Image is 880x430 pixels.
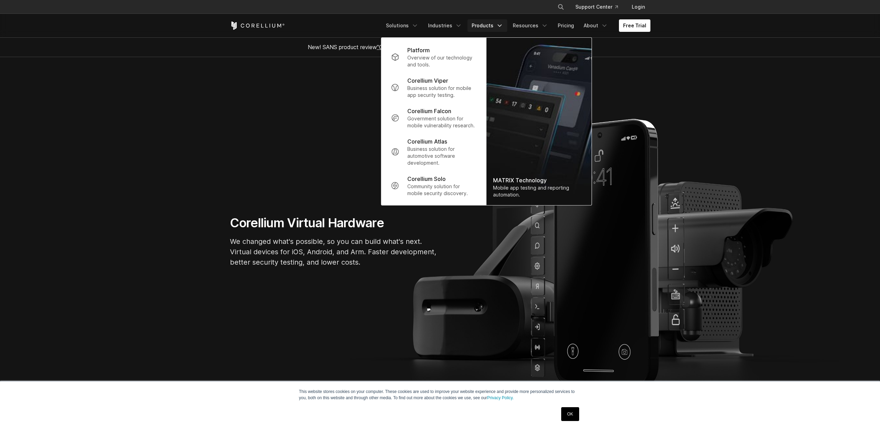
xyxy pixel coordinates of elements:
div: Navigation Menu [549,1,650,13]
a: Privacy Policy. [487,395,514,400]
p: Corellium Viper [407,76,448,85]
p: Corellium Falcon [407,107,451,115]
a: Corellium Solo Community solution for mobile security discovery. [385,171,482,201]
p: Government solution for mobile vulnerability research. [407,115,476,129]
a: OK [561,407,579,421]
p: Community solution for mobile security discovery. [407,183,476,197]
p: Business solution for mobile app security testing. [407,85,476,99]
img: Matrix_WebNav_1x [486,38,591,205]
div: Mobile app testing and reporting automation. [493,184,584,198]
a: Platform Overview of our technology and tools. [385,42,482,72]
p: This website stores cookies on your computer. These cookies are used to improve your website expe... [299,388,581,401]
a: Resources [509,19,552,32]
a: Support Center [570,1,623,13]
a: Industries [424,19,466,32]
a: Free Trial [619,19,650,32]
a: MATRIX Technology Mobile app testing and reporting automation. [486,38,591,205]
a: Pricing [554,19,578,32]
p: Corellium Atlas [407,137,447,146]
a: Solutions [382,19,423,32]
p: Business solution for automotive software development. [407,146,476,166]
p: We changed what's possible, so you can build what's next. Virtual devices for iOS, Android, and A... [230,236,437,267]
div: MATRIX Technology [493,176,584,184]
p: Platform [407,46,430,54]
a: Corellium Viper Business solution for mobile app security testing. [385,72,482,103]
span: New! SANS product review now available. [308,44,573,51]
a: Corellium Home [230,21,285,30]
p: Corellium Solo [407,175,446,183]
h1: Corellium Virtual Hardware [230,215,437,231]
a: Login [626,1,650,13]
a: "Collaborative Mobile App Security Development and Analysis" [377,44,536,51]
p: Overview of our technology and tools. [407,54,476,68]
a: Products [467,19,507,32]
a: Corellium Atlas Business solution for automotive software development. [385,133,482,171]
a: Corellium Falcon Government solution for mobile vulnerability research. [385,103,482,133]
a: About [580,19,612,32]
button: Search [555,1,567,13]
div: Navigation Menu [382,19,650,32]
